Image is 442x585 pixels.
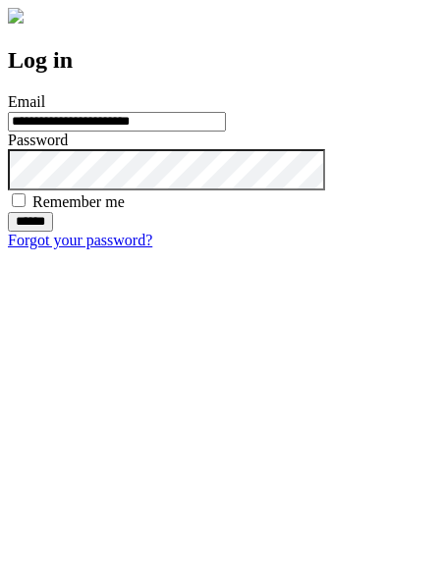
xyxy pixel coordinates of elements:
[8,93,45,110] label: Email
[8,8,24,24] img: logo-4e3dc11c47720685a147b03b5a06dd966a58ff35d612b21f08c02c0306f2b779.png
[8,47,434,74] h2: Log in
[32,193,125,210] label: Remember me
[8,232,152,248] a: Forgot your password?
[8,132,68,148] label: Password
